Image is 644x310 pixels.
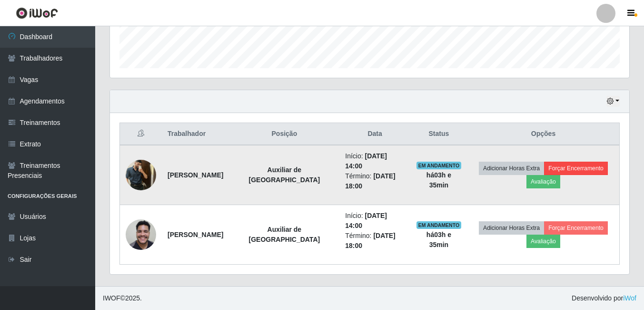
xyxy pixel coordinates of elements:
[162,123,229,145] th: Trabalhador
[416,221,462,229] span: EM ANDAMENTO
[479,221,544,235] button: Adicionar Horas Extra
[572,293,636,303] span: Desenvolvido por
[103,293,142,303] span: © 2025 .
[103,294,120,302] span: IWOF
[623,294,636,302] a: iWof
[416,162,462,169] span: EM ANDAMENTO
[467,123,620,145] th: Opções
[168,171,223,179] strong: [PERSON_NAME]
[479,162,544,175] button: Adicionar Horas Extra
[526,175,560,188] button: Avaliação
[426,231,451,248] strong: há 03 h e 35 min
[345,211,405,231] li: Início:
[426,171,451,189] strong: há 03 h e 35 min
[168,231,223,238] strong: [PERSON_NAME]
[345,171,405,191] li: Término:
[249,166,320,184] strong: Auxiliar de [GEOGRAPHIC_DATA]
[410,123,467,145] th: Status
[544,221,608,235] button: Forçar Encerramento
[16,7,58,19] img: CoreUI Logo
[229,123,339,145] th: Posição
[345,212,387,229] time: [DATE] 14:00
[126,155,156,195] img: 1745620439120.jpeg
[345,151,405,171] li: Início:
[249,226,320,243] strong: Auxiliar de [GEOGRAPHIC_DATA]
[544,162,608,175] button: Forçar Encerramento
[126,214,156,255] img: 1750720776565.jpeg
[345,152,387,170] time: [DATE] 14:00
[526,235,560,248] button: Avaliação
[339,123,410,145] th: Data
[345,231,405,251] li: Término:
